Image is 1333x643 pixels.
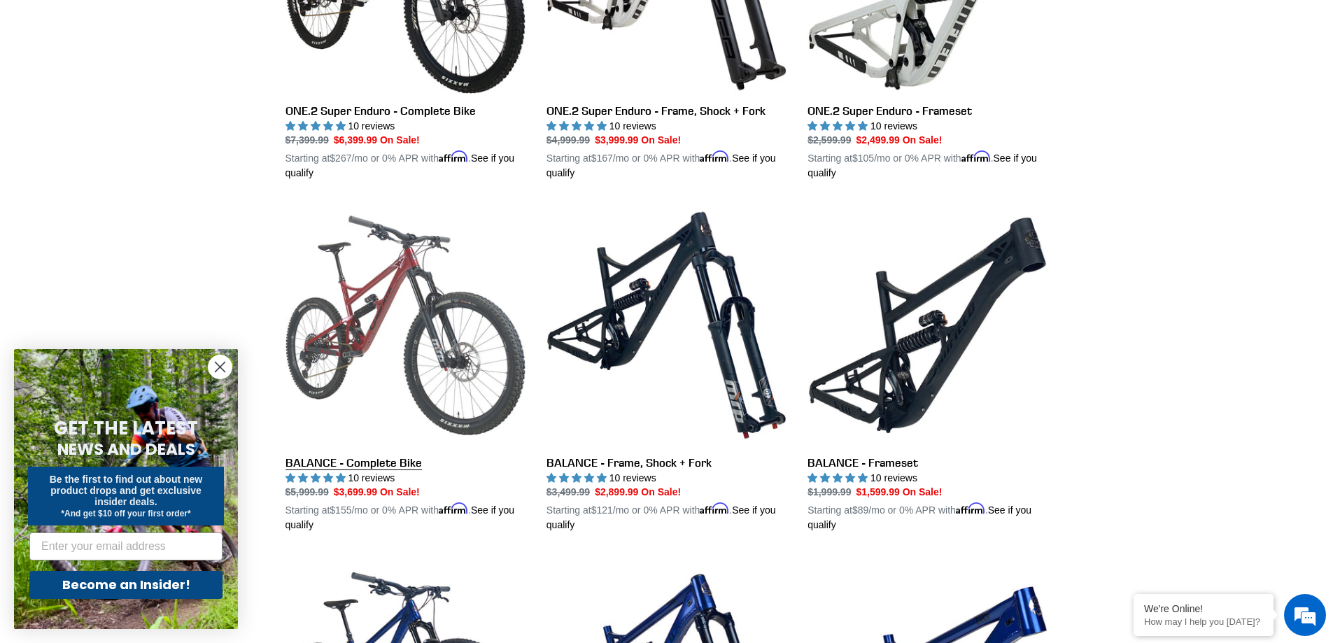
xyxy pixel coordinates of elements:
[54,416,198,441] span: GET THE LATEST
[7,382,267,431] textarea: Type your message and hit 'Enter'
[94,78,256,97] div: Chat with us now
[57,438,195,460] span: NEWS AND DEALS
[1144,616,1263,627] p: How may I help you today?
[208,355,232,379] button: Close dialog
[61,509,190,518] span: *And get $10 off your first order*
[1144,603,1263,614] div: We're Online!
[29,532,223,560] input: Enter your email address
[230,7,263,41] div: Minimize live chat window
[81,176,193,318] span: We're online!
[45,70,80,105] img: d_696896380_company_1647369064580_696896380
[50,474,203,507] span: Be the first to find out about new product drops and get exclusive insider deals.
[29,571,223,599] button: Become an Insider!
[15,77,36,98] div: Navigation go back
